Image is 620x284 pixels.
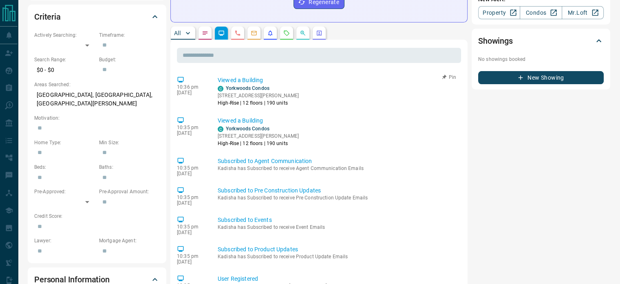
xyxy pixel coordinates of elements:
[478,31,604,51] div: Showings
[218,165,458,171] p: Kadisha has Subscribed to receive Agent Communication Emails
[34,163,95,171] p: Beds:
[267,30,274,36] svg: Listing Alerts
[34,88,160,110] p: [GEOGRAPHIC_DATA], [GEOGRAPHIC_DATA], [GEOGRAPHIC_DATA][PERSON_NAME]
[177,171,205,177] p: [DATE]
[218,245,458,254] p: Subscribed to Product Updates
[177,200,205,206] p: [DATE]
[34,188,95,195] p: Pre-Approved:
[177,259,205,265] p: [DATE]
[177,165,205,171] p: 10:35 pm
[177,130,205,136] p: [DATE]
[99,56,160,63] p: Budget:
[478,34,513,47] h2: Showings
[478,56,604,63] p: No showings booked
[99,31,160,39] p: Timeframe:
[177,84,205,90] p: 10:36 pm
[34,10,61,23] h2: Criteria
[99,188,160,195] p: Pre-Approval Amount:
[218,254,458,259] p: Kadisha has Subscribed to receive Product Update Emails
[226,85,269,91] a: Yorkwoods Condos
[218,30,225,36] svg: Lead Browsing Activity
[218,195,458,201] p: Kadisha has Subscribed to receive Pre Construction Update Emails
[99,163,160,171] p: Baths:
[562,6,604,19] a: Mr.Loft
[218,126,223,132] div: condos.ca
[300,30,306,36] svg: Opportunities
[234,30,241,36] svg: Calls
[34,81,160,88] p: Areas Searched:
[218,116,458,125] p: Viewed a Building
[478,71,604,84] button: New Showing
[177,125,205,130] p: 10:35 pm
[218,186,458,195] p: Subscribed to Pre Construction Updates
[99,139,160,146] p: Min Size:
[34,139,95,146] p: Home Type:
[34,63,95,77] p: $0 - $0
[218,86,223,92] div: condos.ca
[177,253,205,259] p: 10:35 pm
[177,230,205,235] p: [DATE]
[34,56,95,63] p: Search Range:
[177,90,205,96] p: [DATE]
[251,30,257,36] svg: Emails
[218,157,458,165] p: Subscribed to Agent Communication
[34,114,160,122] p: Motivation:
[283,30,290,36] svg: Requests
[34,237,95,244] p: Lawyer:
[34,7,160,27] div: Criteria
[218,92,299,99] p: [STREET_ADDRESS][PERSON_NAME]
[218,140,299,147] p: High-Rise | 12 floors | 190 units
[177,195,205,200] p: 10:35 pm
[34,31,95,39] p: Actively Searching:
[520,6,562,19] a: Condos
[218,224,458,230] p: Kadisha has Subscribed to receive Event Emails
[218,132,299,140] p: [STREET_ADDRESS][PERSON_NAME]
[218,275,458,283] p: User Registered
[218,216,458,224] p: Subscribed to Events
[218,76,458,85] p: Viewed a Building
[226,126,269,132] a: Yorkwoods Condos
[34,212,160,220] p: Credit Score:
[478,6,520,19] a: Property
[174,30,181,36] p: All
[218,99,299,107] p: High-Rise | 12 floors | 190 units
[177,224,205,230] p: 10:35 pm
[202,30,208,36] svg: Notes
[316,30,322,36] svg: Agent Actions
[99,237,160,244] p: Mortgage Agent:
[437,74,461,81] button: Pin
